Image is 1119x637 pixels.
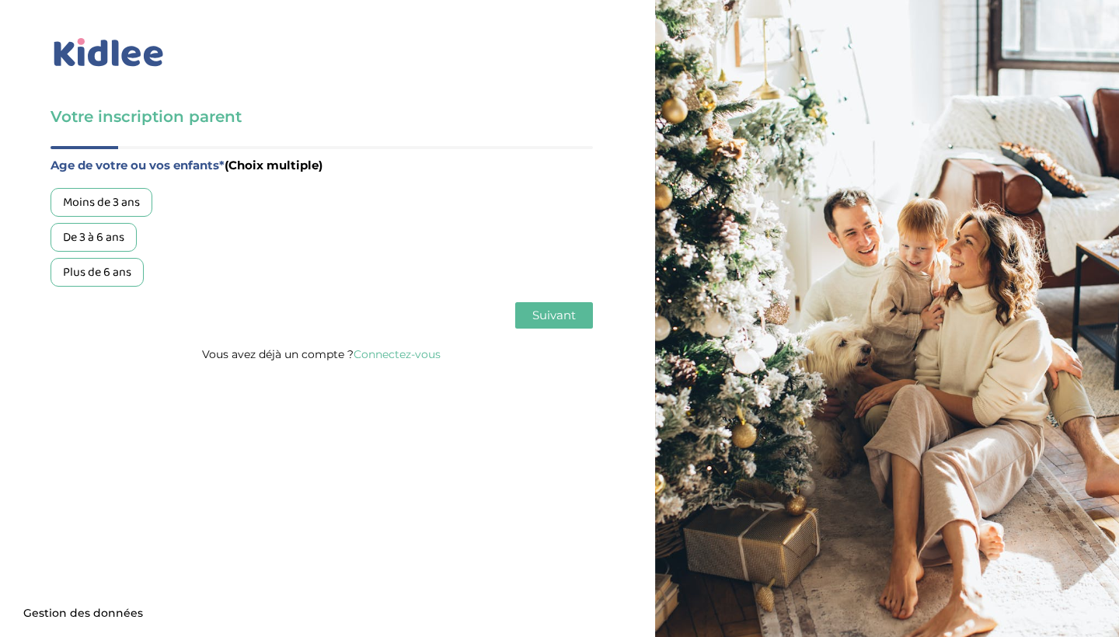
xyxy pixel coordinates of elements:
label: Age de votre ou vos enfants* [51,155,593,176]
div: Moins de 3 ans [51,188,152,217]
a: Connectez-vous [354,347,441,361]
p: Vous avez déjà un compte ? [51,344,593,364]
h3: Votre inscription parent [51,106,593,127]
div: Plus de 6 ans [51,258,144,287]
span: Gestion des données [23,607,143,621]
img: logo_kidlee_bleu [51,35,167,71]
button: Précédent [51,302,124,329]
span: (Choix multiple) [225,158,322,172]
button: Gestion des données [14,597,152,630]
span: Suivant [532,308,576,322]
button: Suivant [515,302,593,329]
div: De 3 à 6 ans [51,223,137,252]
